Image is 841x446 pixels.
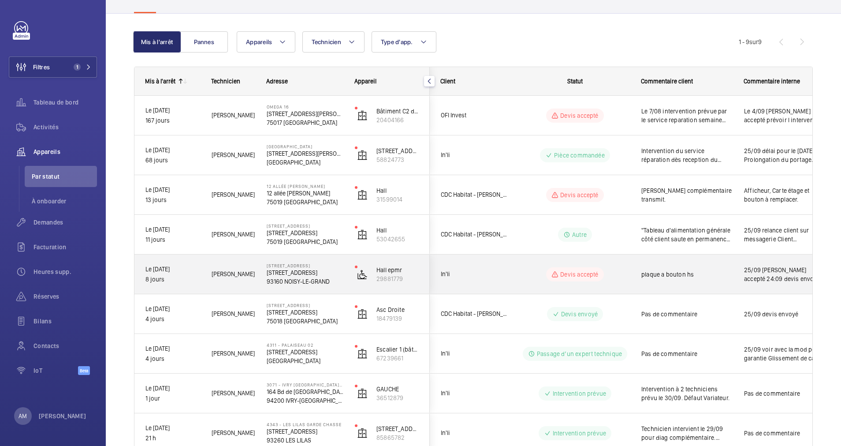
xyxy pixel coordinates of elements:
[9,56,97,78] button: Filtres1
[357,388,368,399] img: elevator.svg
[572,230,587,239] p: Autre
[560,270,598,279] p: Devis accepté
[145,105,200,116] p: Le [DATE]
[744,146,825,164] span: 25/09 délai pour le [DATE] Prolongation du portage envoyé Prévoir une remise en service le 8 ou 9...
[212,388,255,398] span: [PERSON_NAME]
[560,111,598,120] p: Devis accepté
[267,342,343,348] p: 4311 - PALAISEAU 02
[133,31,181,52] button: Mis à l'arrêt
[354,78,419,85] div: Appareil
[145,116,200,126] p: 167 jours
[19,412,27,420] p: AM
[145,195,200,205] p: 13 jours
[267,382,343,387] p: 3071 - IVRY [GEOGRAPHIC_DATA][STREET_ADDRESS]
[376,385,419,394] p: GAUCHE
[567,78,583,85] span: Statut
[744,186,825,204] span: Afficheur, Carte étage et bouton à remplacer.
[267,158,343,167] p: [GEOGRAPHIC_DATA]
[145,235,200,245] p: 11 jours
[212,309,255,319] span: [PERSON_NAME]
[267,104,343,109] p: OMEGA 16
[376,354,419,363] p: 67239661
[145,383,200,394] p: Le [DATE]
[267,268,343,277] p: [STREET_ADDRESS]
[440,78,455,85] span: Client
[441,150,509,160] span: In'li
[744,226,825,244] span: 25/09 relance client sur messagerie Client ([PERSON_NAME]) relancé vendred [DATE]. probleme elect...
[33,366,78,375] span: IoT
[441,349,509,359] span: In'li
[749,38,758,45] span: sur
[267,237,343,246] p: 75019 [GEOGRAPHIC_DATA]
[266,78,288,85] span: Adresse
[145,354,200,364] p: 4 jours
[39,412,86,420] p: [PERSON_NAME]
[145,344,200,354] p: Le [DATE]
[145,314,200,324] p: 4 jours
[441,190,509,200] span: CDC Habitat - [PERSON_NAME]
[134,374,430,413] div: Press SPACE to select this row.
[212,229,255,240] span: [PERSON_NAME]
[267,303,343,308] p: [STREET_ADDRESS]
[267,263,343,268] p: [STREET_ADDRESS]
[376,195,419,204] p: 31599014
[376,146,419,155] p: [STREET_ADDRESS][PERSON_NAME]
[267,396,343,405] p: 94200 IVRY-[GEOGRAPHIC_DATA]
[33,218,97,227] span: Demandes
[267,356,343,365] p: [GEOGRAPHIC_DATA]
[641,226,733,244] span: "Tableau d'alimentation générale côté client saute en permanence et fait sauter l'ascenseur. Appa...
[744,389,825,398] span: Pas de commentaire
[267,144,343,149] p: [GEOGRAPHIC_DATA]
[267,198,343,206] p: 75019 [GEOGRAPHIC_DATA]
[376,107,419,116] p: Bâtiment C2 duplex droit
[376,394,419,402] p: 36512879
[267,229,343,237] p: [STREET_ADDRESS]
[145,145,200,155] p: Le [DATE]
[267,387,343,396] p: 164 Bd de [GEOGRAPHIC_DATA]
[32,172,97,181] span: Par statut
[357,150,368,161] img: elevator.svg
[744,266,825,283] span: 25/09 [PERSON_NAME] accepté 24:09 devis envoyé
[267,422,343,427] p: 4343 - LES LILAS GARDE CHASSE
[376,314,419,323] p: 18479139
[267,149,343,158] p: [STREET_ADDRESS][PERSON_NAME]
[246,38,272,45] span: Appareils
[357,428,368,439] img: elevator.svg
[212,428,255,438] span: [PERSON_NAME]
[744,429,825,438] span: Pas de commentaire
[145,225,200,235] p: Le [DATE]
[267,223,343,229] p: [STREET_ADDRESS]
[237,31,295,52] button: Appareils
[145,304,200,314] p: Le [DATE]
[212,349,255,359] span: [PERSON_NAME]
[376,266,419,274] p: Hall epmr
[267,189,343,198] p: 12 allée [PERSON_NAME]
[267,277,343,286] p: 93160 NOISY-LE-GRAND
[180,31,228,52] button: Pannes
[145,185,200,195] p: Le [DATE]
[641,107,733,124] span: Le 7/08 intervention prévue par le service reparation semaine prochaine 04/06 Inter REP et Expert...
[553,429,606,438] p: Intervention prévue
[267,184,343,189] p: 12 allée [PERSON_NAME]
[641,270,733,279] span: plaque a bouton hs
[145,394,200,404] p: 1 jour
[33,267,97,276] span: Heures supp.
[145,433,200,443] p: 21 h
[376,345,419,354] p: Escalier 1 (bâtiment du haut)
[212,190,255,200] span: [PERSON_NAME]
[641,310,733,319] span: Pas de commentaire
[145,155,200,165] p: 68 jours
[441,110,509,120] span: OFI Invest
[212,110,255,120] span: [PERSON_NAME]
[211,78,240,85] span: Technicien
[641,186,733,204] span: [PERSON_NAME] complémentaire transmit.
[744,78,800,85] span: Commentaire interne
[32,197,97,206] span: À onboarder
[641,385,733,402] span: Intervention à 2 techniciens prévu le 30/09. Défaut Variateur.
[267,317,343,326] p: 75018 [GEOGRAPHIC_DATA]
[312,38,341,45] span: Technicien
[372,31,436,52] button: Type d'app.
[357,229,368,240] img: elevator.svg
[357,349,368,359] img: elevator.svg
[641,424,733,442] span: Technicien intervient le 29/09 pour diag complémentaire. (Suite à coupure de courant)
